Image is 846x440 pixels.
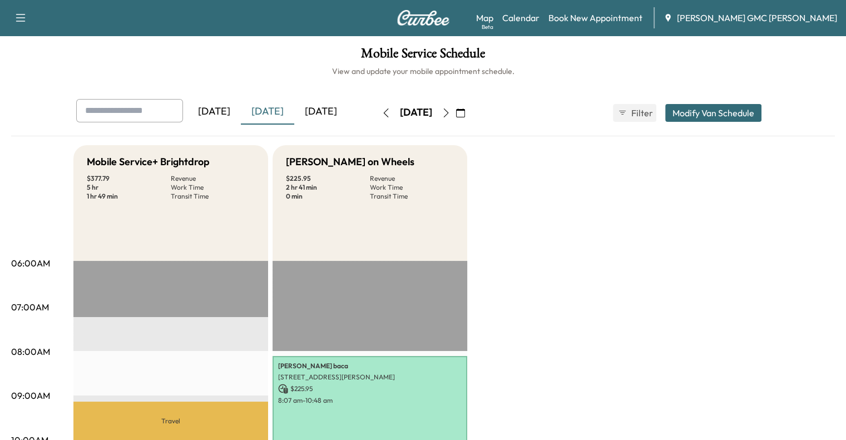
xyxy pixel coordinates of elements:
h5: Mobile Service+ Brightdrop [87,154,210,170]
p: $ 225.95 [278,384,462,394]
p: Work Time [370,183,454,192]
a: Calendar [502,11,540,24]
button: Filter [613,104,656,122]
p: Revenue [370,174,454,183]
div: [DATE] [400,106,432,120]
p: 06:00AM [11,256,50,270]
img: Curbee Logo [397,10,450,26]
h1: Mobile Service Schedule [11,47,835,66]
p: Transit Time [370,192,454,201]
div: [DATE] [187,99,241,125]
h5: [PERSON_NAME] on Wheels [286,154,414,170]
p: Transit Time [171,192,255,201]
h6: View and update your mobile appointment schedule. [11,66,835,77]
p: [STREET_ADDRESS][PERSON_NAME] [278,373,462,382]
div: [DATE] [294,99,348,125]
span: [PERSON_NAME] GMC [PERSON_NAME] [677,11,837,24]
div: [DATE] [241,99,294,125]
a: Book New Appointment [548,11,642,24]
p: $ 377.79 [87,174,171,183]
p: 07:00AM [11,300,49,314]
span: Filter [631,106,651,120]
p: 5 hr [87,183,171,192]
p: 0 min [286,192,370,201]
div: Beta [482,23,493,31]
p: $ 225.95 [286,174,370,183]
p: 08:00AM [11,345,50,358]
button: Modify Van Schedule [665,104,761,122]
p: Revenue [171,174,255,183]
p: 1 hr 49 min [87,192,171,201]
p: Work Time [171,183,255,192]
p: 2 hr 41 min [286,183,370,192]
p: 09:00AM [11,389,50,402]
a: MapBeta [476,11,493,24]
p: 8:07 am - 10:48 am [278,396,462,405]
p: [PERSON_NAME] baca [278,362,462,370]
